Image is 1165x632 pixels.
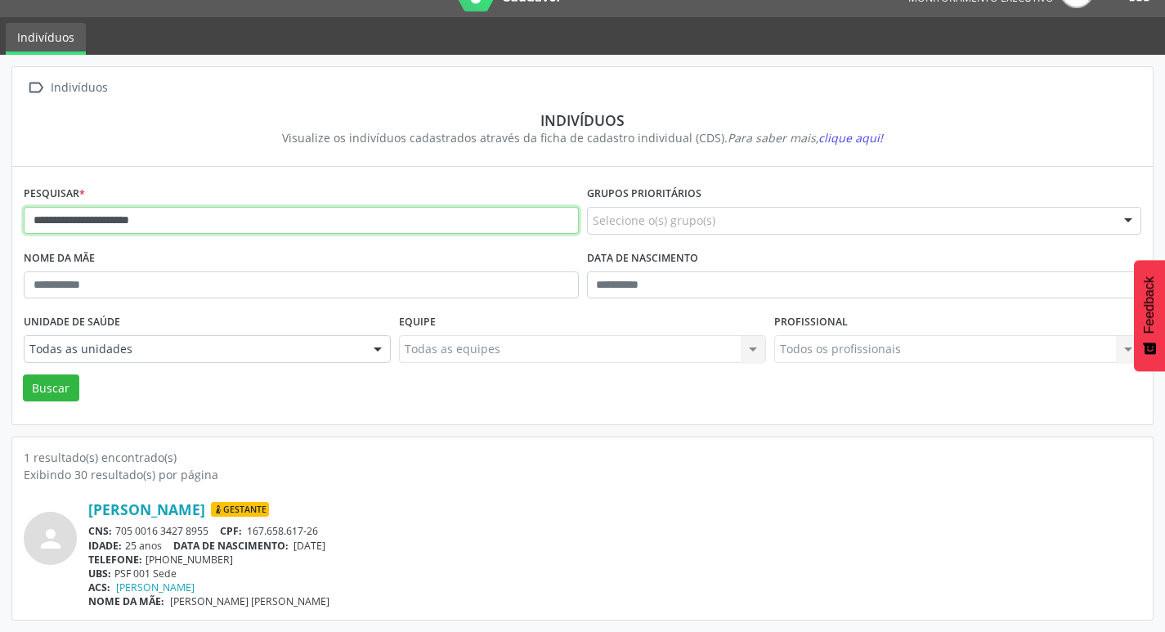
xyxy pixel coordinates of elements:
div: 705 0016 3427 8955 [88,524,1141,538]
i:  [24,76,47,100]
button: Buscar [23,374,79,402]
span: UBS: [88,567,111,580]
a: Indivíduos [6,23,86,55]
span: Selecione o(s) grupo(s) [593,212,715,229]
button: Feedback - Mostrar pesquisa [1134,260,1165,371]
label: Nome da mãe [24,246,95,271]
a:  Indivíduos [24,76,110,100]
div: [PHONE_NUMBER] [88,553,1141,567]
label: Pesquisar [24,182,85,207]
span: CNS: [88,524,112,538]
label: Equipe [399,310,436,335]
span: DATA DE NASCIMENTO: [173,539,289,553]
span: CPF: [220,524,242,538]
div: 25 anos [88,539,1141,553]
span: [DATE] [293,539,325,553]
a: [PERSON_NAME] [116,580,195,594]
div: Indivíduos [35,111,1130,129]
div: 1 resultado(s) encontrado(s) [24,449,1141,466]
span: [PERSON_NAME] [PERSON_NAME] [170,594,329,608]
span: ACS: [88,580,110,594]
i: Para saber mais, [728,130,883,146]
span: NOME DA MÃE: [88,594,164,608]
span: Todas as unidades [29,341,357,357]
a: [PERSON_NAME] [88,500,205,518]
div: Exibindo 30 resultado(s) por página [24,466,1141,483]
div: Indivíduos [47,76,110,100]
span: Gestante [211,502,269,517]
span: TELEFONE: [88,553,142,567]
label: Grupos prioritários [587,182,701,207]
span: Feedback [1142,276,1157,334]
label: Profissional [774,310,848,335]
label: Data de nascimento [587,246,698,271]
label: Unidade de saúde [24,310,120,335]
div: PSF 001 Sede [88,567,1141,580]
span: 167.658.617-26 [247,524,318,538]
span: clique aqui! [818,130,883,146]
span: IDADE: [88,539,122,553]
div: Visualize os indivíduos cadastrados através da ficha de cadastro individual (CDS). [35,129,1130,146]
i: person [36,524,65,554]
